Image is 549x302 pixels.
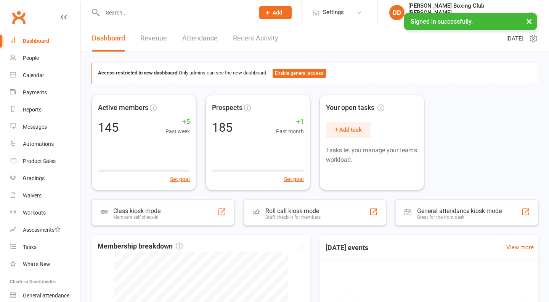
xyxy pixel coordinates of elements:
div: Calendar [23,72,44,78]
a: Automations [10,136,80,153]
div: Waivers [23,192,42,199]
span: Signed in successfully. [411,18,473,25]
a: Tasks [10,239,80,256]
a: Waivers [10,187,80,204]
div: What's New [23,261,50,267]
span: Your open tasks [326,102,384,113]
div: Gradings [23,175,45,181]
div: General attendance [23,292,69,299]
div: [PERSON_NAME] Boxing Club [PERSON_NAME] [408,2,528,16]
div: Tasks [23,244,37,250]
span: Membership breakdown [98,241,183,252]
a: Assessments [10,221,80,239]
a: Clubworx [9,8,28,27]
div: Great for the front desk [417,215,502,220]
button: Set goal [170,175,190,183]
div: Roll call kiosk mode [265,207,321,215]
a: People [10,50,80,67]
span: +1 [276,116,304,128]
a: Recent Activity [233,25,278,52]
div: Product Sales [23,158,56,164]
div: Messages [23,124,47,130]
strong: Access restricted to new dashboard: [98,70,179,76]
a: Gradings [10,170,80,187]
span: +5 [165,116,190,128]
span: Prospects [212,102,242,113]
a: Dashboard [92,25,125,52]
a: Messages [10,118,80,136]
input: Search... [100,7,249,18]
a: Workouts [10,204,80,221]
span: Competition Training [326,286,497,296]
div: 145 [98,121,119,134]
div: Automations [23,141,54,147]
div: People [23,55,39,61]
div: Assessments [23,227,61,233]
div: Payments [23,89,47,95]
a: Reports [10,101,80,118]
a: Attendance [182,25,218,52]
div: Members self check-in [113,215,161,220]
a: What's New [10,256,80,273]
div: DD [389,5,405,20]
div: Staff check-in for members [265,215,321,220]
p: Tasks let you manage your team's workload. [326,145,418,165]
a: View more [506,243,534,252]
span: [DATE] [506,34,523,43]
a: Revenue [140,25,167,52]
button: Enable general access [273,69,326,78]
button: Add [259,6,292,19]
div: Workouts [23,210,46,216]
div: General attendance kiosk mode [417,207,502,215]
div: Class kiosk mode [113,207,161,215]
button: + Add task [326,122,371,138]
span: Past week [165,127,190,136]
span: Past month [276,127,304,136]
div: Reports [23,107,42,113]
a: Calendar [10,67,80,84]
div: Dashboard [23,38,49,44]
button: Set goal [284,175,304,183]
div: 185 [212,121,233,134]
a: Dashboard [10,32,80,50]
span: Active members [98,102,148,113]
h3: [DATE] events [319,241,374,255]
a: Payments [10,84,80,101]
a: Product Sales [10,153,80,170]
span: Add [273,10,282,16]
button: × [522,13,536,29]
div: Only admins can see the new dashboard. [98,69,532,78]
span: Settings [323,4,344,21]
